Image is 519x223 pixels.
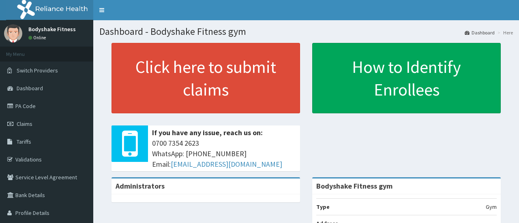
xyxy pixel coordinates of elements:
p: Bodyshake Fitness [28,26,76,32]
b: Administrators [116,181,165,191]
strong: Bodyshake Fitness gym [316,181,392,191]
b: Type [316,203,330,210]
p: Gym [486,203,497,211]
span: Switch Providers [17,67,58,74]
h1: Dashboard - Bodyshake Fitness gym [99,26,513,37]
a: How to Identify Enrollees [312,43,501,113]
span: Tariffs [17,138,31,145]
img: User Image [4,24,22,42]
a: Click here to submit claims [112,43,300,113]
a: [EMAIL_ADDRESS][DOMAIN_NAME] [171,159,282,169]
span: 0700 7354 2623 WhatsApp: [PHONE_NUMBER] Email: [152,138,296,169]
span: Claims [17,120,32,127]
b: If you have any issue, reach us on: [152,128,263,137]
li: Here [495,29,513,36]
a: Online [28,35,48,40]
a: Dashboard [465,29,495,36]
span: Dashboard [17,85,43,92]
